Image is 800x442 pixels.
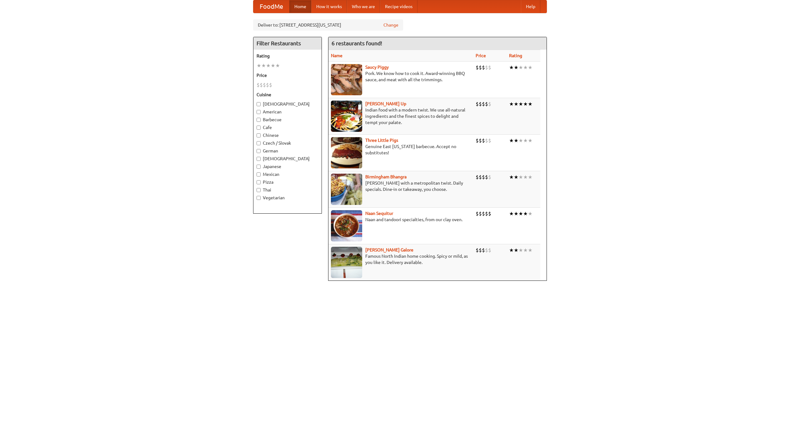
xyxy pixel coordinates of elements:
[331,174,362,205] img: bhangra.jpg
[365,211,393,216] a: Naan Sequitur
[331,210,362,241] img: naansequitur.jpg
[482,174,485,181] li: $
[311,0,347,13] a: How it works
[331,247,362,278] img: currygalore.jpg
[257,118,261,122] input: Barbecue
[253,19,403,31] div: Deliver to: [STREET_ADDRESS][US_STATE]
[482,137,485,144] li: $
[488,137,491,144] li: $
[528,174,532,181] li: ★
[365,174,407,179] a: Birmingham Bhangra
[509,210,514,217] li: ★
[257,72,318,78] h5: Price
[485,247,488,254] li: $
[476,210,479,217] li: $
[289,0,311,13] a: Home
[331,101,362,132] img: curryup.jpg
[509,101,514,107] li: ★
[332,40,382,46] ng-pluralize: 6 restaurants found!
[509,247,514,254] li: ★
[257,195,318,201] label: Vegetarian
[482,64,485,71] li: $
[509,174,514,181] li: ★
[514,210,518,217] li: ★
[257,141,261,145] input: Czech / Slovak
[260,82,263,88] li: $
[476,137,479,144] li: $
[331,64,362,95] img: saucy.jpg
[523,101,528,107] li: ★
[509,53,522,58] a: Rating
[331,143,471,156] p: Genuine East [US_STATE] barbecue. Accept no substitutes!
[528,64,532,71] li: ★
[523,64,528,71] li: ★
[271,62,275,69] li: ★
[518,174,523,181] li: ★
[261,62,266,69] li: ★
[518,64,523,71] li: ★
[482,101,485,107] li: $
[257,179,318,185] label: Pizza
[514,247,518,254] li: ★
[514,101,518,107] li: ★
[331,253,471,266] p: Famous North Indian home cooking. Spicy or mild, as you like it. Delivery available.
[479,137,482,144] li: $
[528,210,532,217] li: ★
[488,174,491,181] li: $
[485,101,488,107] li: $
[479,64,482,71] li: $
[257,62,261,69] li: ★
[257,133,261,137] input: Chinese
[509,64,514,71] li: ★
[476,174,479,181] li: $
[476,64,479,71] li: $
[518,137,523,144] li: ★
[485,64,488,71] li: $
[257,110,261,114] input: American
[514,137,518,144] li: ★
[509,137,514,144] li: ★
[365,247,413,252] a: [PERSON_NAME] Galore
[257,187,318,193] label: Thai
[528,101,532,107] li: ★
[269,82,272,88] li: $
[266,82,269,88] li: $
[518,101,523,107] li: ★
[514,64,518,71] li: ★
[257,148,318,154] label: German
[257,124,318,131] label: Cafe
[365,138,398,143] b: Three Little Pigs
[476,101,479,107] li: $
[523,210,528,217] li: ★
[347,0,380,13] a: Who we are
[257,172,261,176] input: Mexican
[518,210,523,217] li: ★
[331,216,471,223] p: Naan and tandoori specialties, from our clay oven.
[263,82,266,88] li: $
[331,107,471,126] p: Indian food with a modern twist. We use all-natural ingredients and the finest spices to delight ...
[488,64,491,71] li: $
[476,247,479,254] li: $
[485,210,488,217] li: $
[257,53,318,59] h5: Rating
[257,140,318,146] label: Czech / Slovak
[257,196,261,200] input: Vegetarian
[485,174,488,181] li: $
[257,109,318,115] label: American
[257,165,261,169] input: Japanese
[257,92,318,98] h5: Cuisine
[528,137,532,144] li: ★
[521,0,540,13] a: Help
[331,137,362,168] img: littlepigs.jpg
[257,180,261,184] input: Pizza
[528,247,532,254] li: ★
[331,180,471,192] p: [PERSON_NAME] with a metropolitan twist. Daily specials. Dine-in or takeaway, you choose.
[365,101,406,106] a: [PERSON_NAME] Up
[266,62,271,69] li: ★
[380,0,417,13] a: Recipe videos
[514,174,518,181] li: ★
[257,102,261,106] input: [DEMOGRAPHIC_DATA]
[257,188,261,192] input: Thai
